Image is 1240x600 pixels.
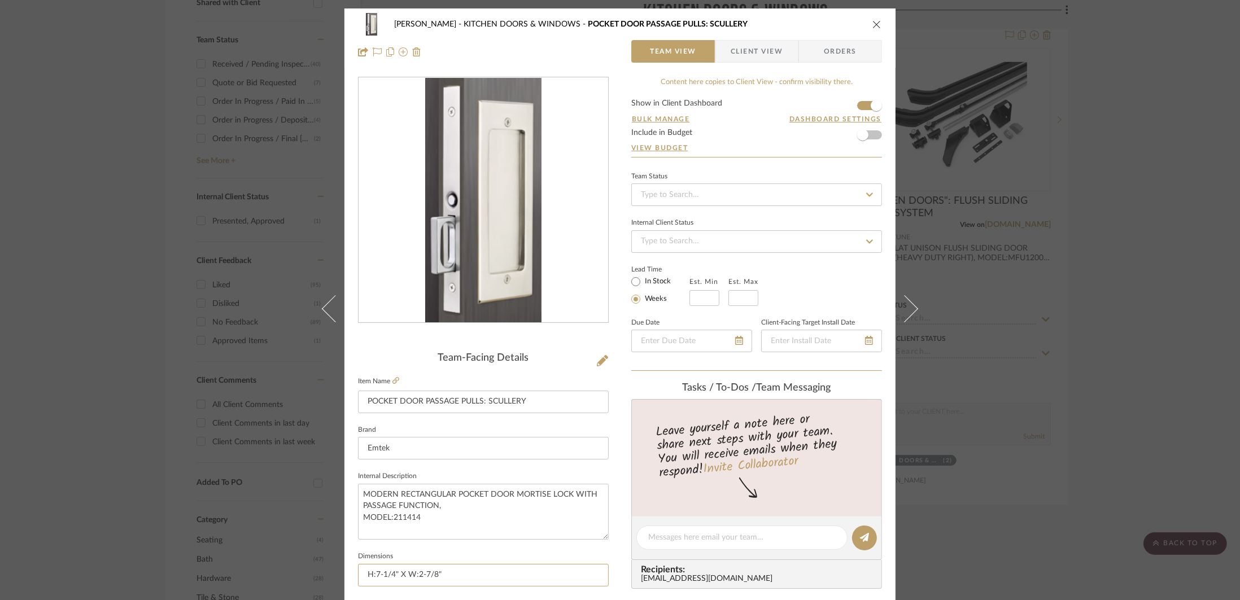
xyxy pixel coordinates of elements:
span: Tasks / To-Dos / [683,383,757,393]
input: Enter the dimensions of this item [358,564,609,586]
label: Est. Min [689,278,718,286]
span: Orders [811,40,869,63]
label: Internal Description [358,474,417,479]
span: Team View [650,40,696,63]
input: Type to Search… [631,230,882,253]
label: Lead Time [631,264,689,274]
a: Invite Collaborator [702,452,799,480]
img: b1aa2153-81eb-40fa-a77f-702f8f3b0a51_48x40.jpg [358,13,385,36]
div: [EMAIL_ADDRESS][DOMAIN_NAME] [641,575,877,584]
img: b1aa2153-81eb-40fa-a77f-702f8f3b0a51_436x436.jpg [425,78,542,323]
div: Team-Facing Details [358,352,609,365]
div: Content here copies to Client View - confirm visibility there. [631,77,882,88]
div: Internal Client Status [631,220,693,226]
span: Recipients: [641,564,877,575]
label: Weeks [643,294,667,304]
div: Team Status [631,174,667,179]
span: Client View [731,40,783,63]
input: Enter Install Date [761,330,882,352]
mat-radio-group: Select item type [631,274,689,306]
label: Due Date [631,320,660,326]
img: Remove from project [412,47,421,56]
div: Leave yourself a note here or share next steps with your team. You will receive emails when they ... [630,407,884,483]
span: KITCHEN DOORS & WINDOWS [464,20,588,28]
input: Enter Brand [358,437,609,459]
a: View Budget [631,143,882,152]
label: Item Name [358,376,399,386]
button: Dashboard Settings [789,114,882,124]
input: Enter Item Name [358,391,609,413]
label: In Stock [643,277,671,287]
div: team Messaging [631,382,882,395]
label: Dimensions [358,554,393,559]
span: [PERSON_NAME] [394,20,464,28]
div: 0 [359,78,608,323]
input: Enter Due Date [631,330,752,352]
label: Brand [358,427,376,433]
span: POCKET DOOR PASSAGE PULLS: SCULLERY [588,20,748,28]
button: Bulk Manage [631,114,691,124]
label: Est. Max [728,278,758,286]
label: Client-Facing Target Install Date [761,320,855,326]
input: Type to Search… [631,183,882,206]
button: close [872,19,882,29]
